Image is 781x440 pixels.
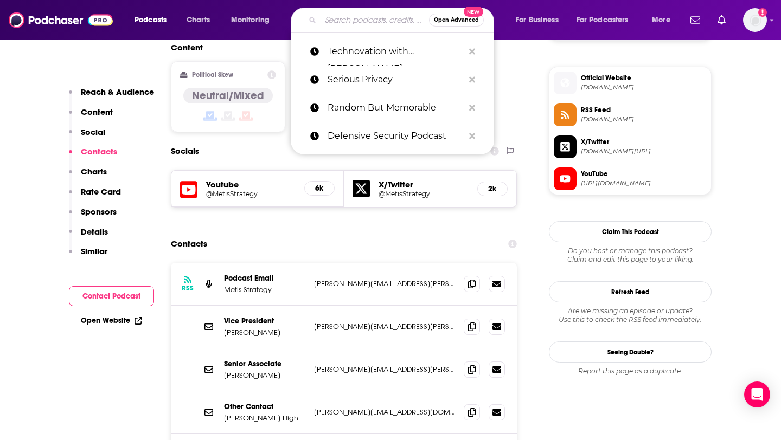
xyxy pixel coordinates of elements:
button: Show profile menu [743,8,767,32]
button: open menu [508,11,572,29]
button: Similar [69,246,107,266]
p: [PERSON_NAME][EMAIL_ADDRESS][DOMAIN_NAME] [314,407,455,417]
p: [PERSON_NAME][EMAIL_ADDRESS][PERSON_NAME][DOMAIN_NAME] [314,279,455,288]
span: New [464,7,483,17]
p: [PERSON_NAME] High [224,413,305,423]
button: Social [69,127,105,147]
img: Podchaser - Follow, Share and Rate Podcasts [9,10,113,30]
div: Claim and edit this page to your liking. [549,247,712,264]
span: https://www.youtube.com/@MetisStrategy [581,179,707,187]
a: RSS Feed[DOMAIN_NAME] [554,103,707,126]
a: Random But Memorable [291,94,494,122]
button: Sponsors [69,206,117,227]
a: Charts [180,11,216,29]
p: Random But Memorable [328,94,464,122]
a: Show notifications dropdown [713,11,730,29]
a: Seeing Double? [549,341,712,363]
p: Vice President [224,316,305,326]
div: Report this page as a duplicate. [549,367,712,376]
p: [PERSON_NAME][EMAIL_ADDRESS][PERSON_NAME][DOMAIN_NAME] [314,365,455,374]
h2: Content [171,42,508,53]
button: Rate Card [69,186,121,206]
h5: Youtube [206,179,296,190]
p: Similar [81,246,107,256]
p: Details [81,227,108,237]
button: Reach & Audience [69,87,154,107]
p: Senior Associate [224,359,305,368]
a: YouTube[URL][DOMAIN_NAME] [554,167,707,190]
span: twitter.com/MetisStrategy [581,147,707,156]
span: YouTube [581,169,707,179]
a: Show notifications dropdown [686,11,705,29]
p: [PERSON_NAME] [224,328,305,337]
button: Open AdvancedNew [429,14,484,27]
h2: Contacts [171,234,207,254]
div: Search podcasts, credits, & more... [301,8,504,33]
h5: X/Twitter [379,179,469,190]
span: X/Twitter [581,137,707,147]
span: Do you host or manage this podcast? [549,247,712,255]
p: Charts [81,166,107,177]
button: Contacts [69,146,117,166]
span: More [652,12,670,28]
a: @MetisStrategy [379,190,469,198]
button: Claim This Podcast [549,221,712,242]
p: Reach & Audience [81,87,154,97]
a: Serious Privacy [291,66,494,94]
a: Open Website [81,316,142,325]
a: Official Website[DOMAIN_NAME] [554,72,707,94]
h2: Political Skew [192,71,233,79]
p: Other Contact [224,402,305,411]
span: For Business [516,12,559,28]
p: Content [81,107,113,117]
input: Search podcasts, credits, & more... [321,11,429,29]
button: Charts [69,166,107,186]
span: metisstrategy.com [581,115,707,124]
p: Metis Strategy [224,285,305,294]
button: open menu [569,11,644,29]
button: open menu [127,11,181,29]
span: Charts [187,12,210,28]
p: Contacts [81,146,117,157]
span: Logged in as autumncomm [743,8,767,32]
button: open menu [644,11,684,29]
p: Defensive Security Podcast [328,122,464,150]
h5: 6k [313,184,325,193]
p: [PERSON_NAME] [224,371,305,380]
a: Technovation with [PERSON_NAME] [291,37,494,66]
button: Details [69,227,108,247]
span: Open Advanced [434,17,479,23]
img: User Profile [743,8,767,32]
h2: Socials [171,141,199,161]
a: @MetisStrategy [206,190,296,198]
p: [PERSON_NAME][EMAIL_ADDRESS][PERSON_NAME][DOMAIN_NAME] [314,322,455,331]
a: Defensive Security Podcast [291,122,494,150]
h4: Neutral/Mixed [192,89,264,102]
span: Official Website [581,73,707,83]
p: Technovation with Peter High [328,37,464,66]
p: Podcast Email [224,274,305,283]
span: RSS Feed [581,105,707,115]
h3: RSS [182,284,194,293]
button: Contact Podcast [69,286,154,306]
span: Monitoring [231,12,270,28]
p: Social [81,127,105,137]
svg: Add a profile image [758,8,767,17]
a: X/Twitter[DOMAIN_NAME][URL] [554,135,707,158]
div: Open Intercom Messenger [744,381,770,407]
span: For Podcasters [577,12,629,28]
button: open menu [223,11,284,29]
h5: 2k [486,184,498,193]
p: Serious Privacy [328,66,464,94]
p: Sponsors [81,206,117,217]
button: Content [69,107,113,127]
div: Are we missing an episode or update? Use this to check the RSS feed immediately. [549,307,712,324]
span: Podcasts [135,12,167,28]
span: metisstrategy.com [581,83,707,92]
p: Rate Card [81,186,121,197]
button: Refresh Feed [549,281,712,302]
